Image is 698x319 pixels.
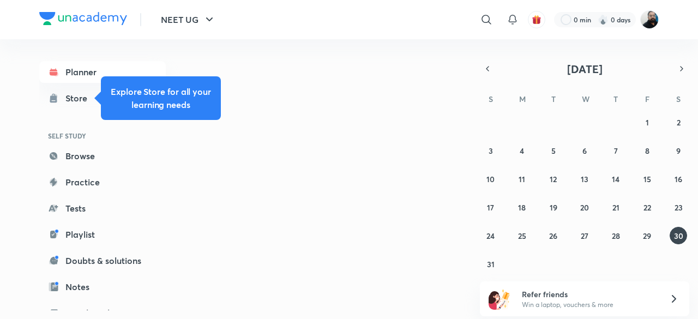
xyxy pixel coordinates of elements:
button: August 24, 2025 [482,227,500,244]
button: August 17, 2025 [482,198,500,216]
button: August 2, 2025 [670,113,687,131]
button: August 20, 2025 [576,198,593,216]
button: August 13, 2025 [576,170,593,188]
abbr: August 28, 2025 [612,231,620,241]
abbr: August 29, 2025 [643,231,651,241]
abbr: August 30, 2025 [674,231,683,241]
button: August 31, 2025 [482,255,500,273]
abbr: August 2, 2025 [677,117,681,128]
button: August 11, 2025 [513,170,531,188]
a: Playlist [39,224,166,245]
a: Company Logo [39,12,127,28]
abbr: August 19, 2025 [550,202,557,213]
abbr: August 24, 2025 [486,231,495,241]
abbr: August 20, 2025 [580,202,589,213]
abbr: August 23, 2025 [675,202,683,213]
a: Notes [39,276,166,298]
abbr: August 12, 2025 [550,174,557,184]
abbr: Friday [645,94,649,104]
img: Company Logo [39,12,127,25]
abbr: August 25, 2025 [518,231,526,241]
abbr: Monday [519,94,526,104]
button: August 9, 2025 [670,142,687,159]
abbr: August 18, 2025 [518,202,526,213]
h6: SELF STUDY [39,127,166,145]
h5: Explore Store for all your learning needs [110,85,212,111]
span: [DATE] [567,62,603,76]
a: Planner [39,61,166,83]
img: referral [489,288,510,310]
button: August 3, 2025 [482,142,500,159]
abbr: Thursday [613,94,618,104]
abbr: August 5, 2025 [551,146,556,156]
abbr: August 27, 2025 [581,231,588,241]
iframe: Help widget launcher [601,276,686,307]
abbr: Wednesday [582,94,589,104]
a: Browse [39,145,166,167]
h6: Refer friends [522,288,656,300]
button: August 29, 2025 [639,227,656,244]
abbr: August 22, 2025 [643,202,651,213]
button: August 8, 2025 [639,142,656,159]
abbr: August 16, 2025 [675,174,682,184]
abbr: August 7, 2025 [614,146,618,156]
button: August 18, 2025 [513,198,531,216]
abbr: August 11, 2025 [519,174,525,184]
img: streak [598,14,609,25]
abbr: August 8, 2025 [645,146,649,156]
a: Doubts & solutions [39,250,166,272]
a: Store [39,87,166,109]
button: August 25, 2025 [513,227,531,244]
button: August 21, 2025 [607,198,624,216]
button: August 23, 2025 [670,198,687,216]
button: August 26, 2025 [545,227,562,244]
button: August 5, 2025 [545,142,562,159]
button: August 16, 2025 [670,170,687,188]
button: August 27, 2025 [576,227,593,244]
button: August 14, 2025 [607,170,624,188]
a: Tests [39,197,166,219]
abbr: August 17, 2025 [487,202,494,213]
abbr: August 31, 2025 [487,259,495,269]
img: Sumit Kumar Agrawal [640,10,659,29]
a: Practice [39,171,166,193]
abbr: August 10, 2025 [486,174,495,184]
button: [DATE] [495,61,674,76]
button: August 10, 2025 [482,170,500,188]
button: August 19, 2025 [545,198,562,216]
img: avatar [532,15,541,25]
abbr: August 15, 2025 [643,174,651,184]
abbr: August 1, 2025 [646,117,649,128]
button: NEET UG [154,9,222,31]
button: avatar [528,11,545,28]
abbr: August 6, 2025 [582,146,587,156]
button: August 7, 2025 [607,142,624,159]
button: August 12, 2025 [545,170,562,188]
abbr: August 13, 2025 [581,174,588,184]
abbr: August 21, 2025 [612,202,619,213]
button: August 28, 2025 [607,227,624,244]
button: August 22, 2025 [639,198,656,216]
abbr: Sunday [489,94,493,104]
abbr: Tuesday [551,94,556,104]
p: Win a laptop, vouchers & more [522,300,656,310]
button: August 4, 2025 [513,142,531,159]
abbr: August 4, 2025 [520,146,524,156]
abbr: August 14, 2025 [612,174,619,184]
abbr: August 3, 2025 [489,146,493,156]
abbr: Saturday [676,94,681,104]
abbr: August 26, 2025 [549,231,557,241]
button: August 30, 2025 [670,227,687,244]
button: August 15, 2025 [639,170,656,188]
abbr: August 9, 2025 [676,146,681,156]
button: August 1, 2025 [639,113,656,131]
button: August 6, 2025 [576,142,593,159]
div: Store [65,92,94,105]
